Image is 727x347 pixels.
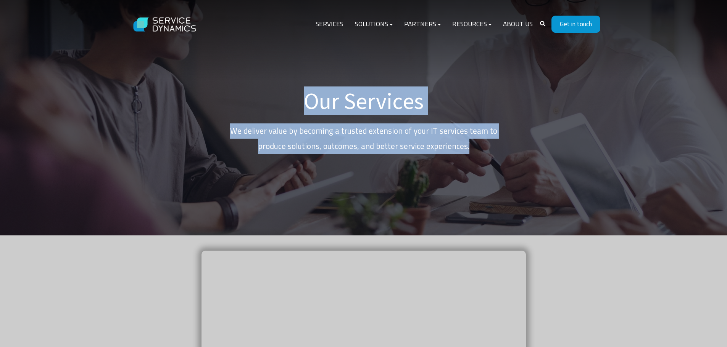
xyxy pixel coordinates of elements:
[230,123,497,154] p: We deliver value by becoming a trusted extension of your IT services team to produce solutions, o...
[447,15,497,34] a: Resources
[310,15,349,34] a: Services
[127,10,203,39] img: Service Dynamics Logo - White
[230,87,497,115] h1: Our Services
[349,15,398,34] a: Solutions
[497,15,538,34] a: About Us
[551,16,600,33] a: Get in touch
[310,15,538,34] div: Navigation Menu
[398,15,447,34] a: Partners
